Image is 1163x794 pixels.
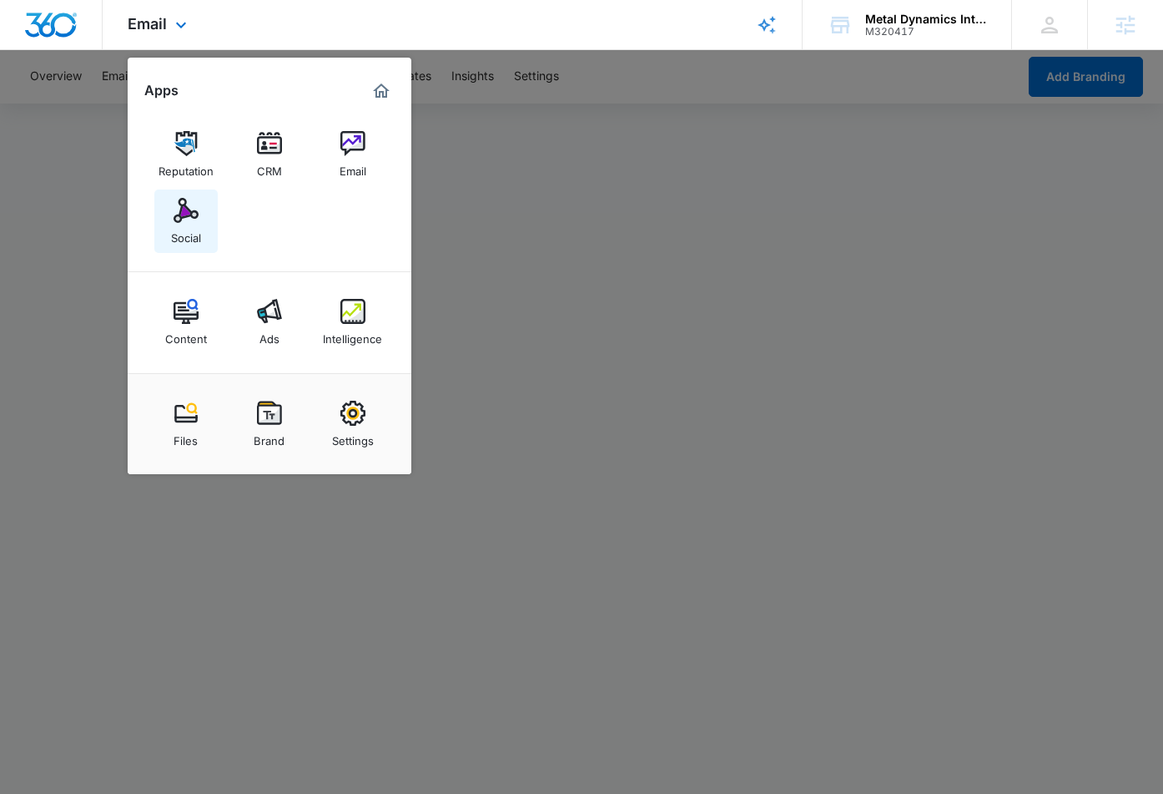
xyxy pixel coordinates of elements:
[165,324,207,346] div: Content
[128,15,167,33] span: Email
[238,291,301,354] a: Ads
[323,324,382,346] div: Intelligence
[154,190,218,253] a: Social
[321,123,385,186] a: Email
[154,392,218,456] a: Files
[238,123,301,186] a: CRM
[254,426,284,448] div: Brand
[238,392,301,456] a: Brand
[159,156,214,178] div: Reputation
[321,291,385,354] a: Intelligence
[174,426,198,448] div: Files
[257,156,282,178] div: CRM
[321,392,385,456] a: Settings
[865,26,987,38] div: account id
[865,13,987,26] div: account name
[144,83,179,99] h2: Apps
[340,156,366,178] div: Email
[154,123,218,186] a: Reputation
[332,426,374,448] div: Settings
[259,324,279,346] div: Ads
[368,78,395,104] a: Marketing 360® Dashboard
[171,223,201,245] div: Social
[154,291,218,354] a: Content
